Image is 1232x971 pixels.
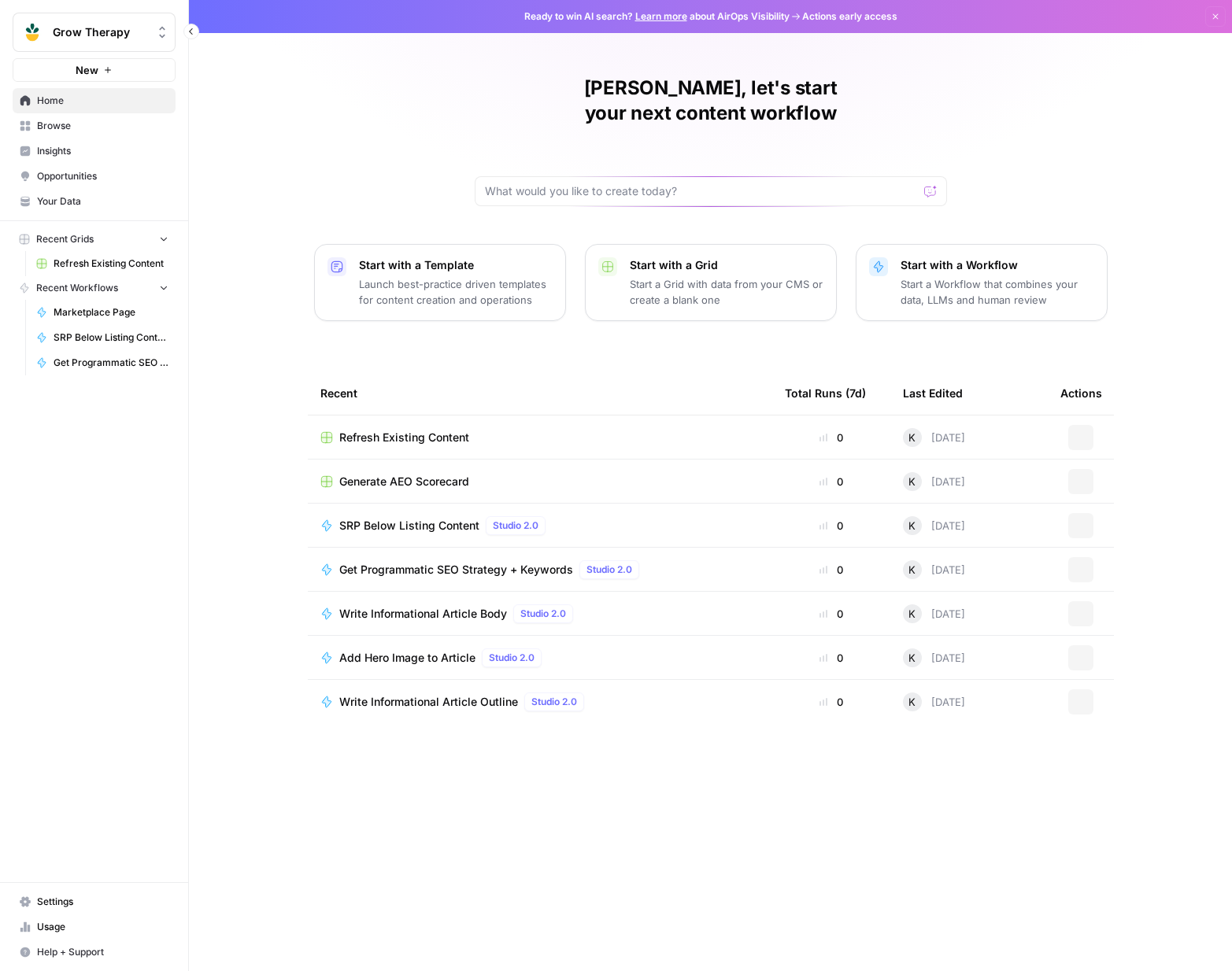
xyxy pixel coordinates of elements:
span: Grow Therapy [53,24,148,40]
p: Start with a Template [359,257,553,273]
span: Get Programmatic SEO Strategy + Keywords [339,562,573,578]
span: SRP Below Listing Content [54,330,168,345]
div: 0 [785,606,878,622]
div: 0 [785,474,878,489]
span: Add Hero Image to Article [339,650,475,666]
div: Last Edited [903,371,963,415]
a: Refresh Existing Content [29,251,176,276]
span: Studio 2.0 [489,651,535,665]
span: Your Data [37,194,168,209]
p: Launch best-practice driven templates for content creation and operations [359,276,553,308]
button: Start with a TemplateLaunch best-practice driven templates for content creation and operations [314,244,566,321]
div: [DATE] [903,692,965,711]
span: K [908,606,916,622]
button: New [13,58,176,82]
span: Home [37,94,168,108]
button: Recent Grids [13,227,176,251]
div: 0 [785,518,878,533]
p: Start a Workflow that combines your data, LLMs and human review [901,276,1094,308]
a: Marketplace Page [29,300,176,325]
div: 0 [785,562,878,578]
span: K [908,650,916,666]
span: Studio 2.0 [531,695,577,709]
span: Get Programmatic SEO Strategy + Keywords [54,356,168,370]
span: K [908,694,916,710]
div: 0 [785,650,878,666]
span: K [908,518,916,533]
span: Write Informational Article Body [339,606,507,622]
p: Start with a Workflow [901,257,1094,273]
span: Recent Workflows [36,281,118,295]
button: Start with a WorkflowStart a Workflow that combines your data, LLMs and human review [856,244,1108,321]
div: [DATE] [903,648,965,667]
span: Recent Grids [36,232,94,246]
span: Refresh Existing Content [339,430,469,445]
span: Browse [37,119,168,133]
h1: [PERSON_NAME], let's start your next content workflow [475,76,947,126]
span: Ready to win AI search? about AirOps Visibility [524,9,790,24]
a: Usage [13,914,176,940]
div: Actions [1060,371,1102,415]
button: Recent Workflows [13,276,176,300]
a: Browse [13,113,176,138]
span: Help + Support [37,945,168,959]
span: Generate AEO Scorecard [339,474,469,489]
img: Grow Therapy Logo [18,18,46,46]
a: Your Data [13,189,176,214]
button: Help + Support [13,940,176,965]
a: Opportunities [13,164,176,189]
div: [DATE] [903,604,965,623]
span: Studio 2.0 [520,607,566,621]
span: Actions early access [802,9,897,24]
a: Home [13,88,176,113]
div: [DATE] [903,516,965,535]
a: Get Programmatic SEO Strategy + Keywords [29,350,176,375]
button: Start with a GridStart a Grid with data from your CMS or create a blank one [585,244,837,321]
input: What would you like to create today? [485,183,918,199]
span: Marketplace Page [54,305,168,319]
span: Insights [37,144,168,158]
span: Opportunities [37,169,168,183]
p: Start a Grid with data from your CMS or create a blank one [630,276,823,308]
a: Learn more [635,10,687,22]
span: K [908,562,916,578]
a: Refresh Existing Content [320,430,760,445]
span: K [908,430,916,445]
a: Get Programmatic SEO Strategy + KeywordsStudio 2.0 [320,560,760,579]
div: [DATE] [903,472,965,491]
a: SRP Below Listing ContentStudio 2.0 [320,516,760,535]
div: [DATE] [903,428,965,447]
button: Workspace: Grow Therapy [13,13,176,52]
a: Generate AEO Scorecard [320,474,760,489]
span: New [76,62,98,78]
a: Add Hero Image to ArticleStudio 2.0 [320,648,760,667]
span: Write Informational Article Outline [339,694,518,710]
span: Studio 2.0 [586,563,632,577]
a: Insights [13,138,176,164]
a: SRP Below Listing Content [29,325,176,350]
a: Settings [13,889,176,914]
span: Studio 2.0 [493,519,538,533]
p: Start with a Grid [630,257,823,273]
span: Usage [37,920,168,934]
span: K [908,474,916,489]
span: SRP Below Listing Content [339,518,479,533]
span: Refresh Existing Content [54,257,168,271]
div: Recent [320,371,760,415]
span: Settings [37,895,168,909]
a: Write Informational Article BodyStudio 2.0 [320,604,760,623]
div: 0 [785,430,878,445]
div: 0 [785,694,878,710]
div: [DATE] [903,560,965,579]
div: Total Runs (7d) [785,371,866,415]
a: Write Informational Article OutlineStudio 2.0 [320,692,760,711]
